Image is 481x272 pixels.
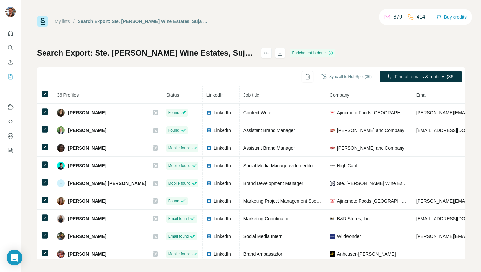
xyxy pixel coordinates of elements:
[37,48,255,58] h1: Search Export: Ste. [PERSON_NAME] Wine Estates, Suja Life, GoodSport Nutrition, [PERSON_NAME], La...
[5,56,16,68] button: Enrich CSV
[68,198,106,204] span: [PERSON_NAME]
[337,180,408,187] span: Ste. [PERSON_NAME] Wine Estates
[5,71,16,82] button: My lists
[57,179,65,187] div: H
[337,109,408,116] span: Ajinomoto Foods [GEOGRAPHIC_DATA]
[78,18,208,25] div: Search Export: Ste. [PERSON_NAME] Wine Estates, Suja Life, GoodSport Nutrition, [PERSON_NAME], La...
[206,216,212,221] img: LinkedIn logo
[330,165,335,166] img: company-logo
[5,144,16,156] button: Feedback
[337,198,408,204] span: Ajinomoto Foods [GEOGRAPHIC_DATA]
[68,251,106,257] span: [PERSON_NAME]
[214,109,231,116] span: LinkedIn
[243,198,328,204] span: Marketing Project Management Specialist
[214,180,231,187] span: LinkedIn
[168,198,179,204] span: Found
[243,92,259,98] span: Job title
[57,109,65,117] img: Avatar
[337,145,404,151] span: [PERSON_NAME] and Company
[317,72,376,82] button: Sync all to HubSpot (36)
[5,7,16,17] img: Avatar
[243,181,303,186] span: Brand Development Manager
[168,145,191,151] span: Mobile found
[57,92,79,98] span: 36 Profiles
[337,162,359,169] span: NightCapIt
[206,110,212,115] img: LinkedIn logo
[57,162,65,170] img: Avatar
[337,233,361,240] span: Wildwonder
[68,180,146,187] span: [PERSON_NAME] [PERSON_NAME]
[214,198,231,204] span: LinkedIn
[214,162,231,169] span: LinkedIn
[206,198,212,204] img: LinkedIn logo
[57,144,65,152] img: Avatar
[416,92,428,98] span: Email
[214,215,231,222] span: LinkedIn
[68,127,106,134] span: [PERSON_NAME]
[290,49,335,57] div: Enrichment is done
[395,73,455,80] span: Find all emails & mobiles (36)
[206,92,224,98] span: LinkedIn
[206,251,212,257] img: LinkedIn logo
[380,71,462,82] button: Find all emails & mobiles (36)
[166,92,179,98] span: Status
[330,234,335,239] img: company-logo
[55,19,70,24] a: My lists
[337,127,404,134] span: [PERSON_NAME] and Company
[337,215,371,222] span: B&R Stores, Inc.
[5,101,16,113] button: Use Surfe on LinkedIn
[168,180,191,186] span: Mobile found
[5,27,16,39] button: Quick start
[57,250,65,258] img: Avatar
[168,251,191,257] span: Mobile found
[243,163,314,168] span: Social Media Manager/video editor
[330,92,349,98] span: Company
[214,233,231,240] span: LinkedIn
[330,198,335,204] img: company-logo
[206,145,212,151] img: LinkedIn logo
[436,12,467,22] button: Buy credits
[214,251,231,257] span: LinkedIn
[417,13,425,21] p: 414
[68,145,106,151] span: [PERSON_NAME]
[168,110,179,116] span: Found
[243,110,273,115] span: Content Writer
[68,215,106,222] span: [PERSON_NAME]
[330,181,335,186] img: company-logo
[7,250,22,265] div: Open Intercom Messenger
[168,127,179,133] span: Found
[68,162,106,169] span: [PERSON_NAME]
[330,216,335,221] img: company-logo
[206,128,212,133] img: LinkedIn logo
[73,18,75,25] li: /
[243,251,282,257] span: Brand Ambassador
[57,232,65,240] img: Avatar
[337,251,396,257] span: Anheuser-[PERSON_NAME]
[206,181,212,186] img: LinkedIn logo
[206,234,212,239] img: LinkedIn logo
[243,128,295,133] span: Assistant Brand Manager
[330,145,335,151] img: company-logo
[214,145,231,151] span: LinkedIn
[243,145,295,151] span: Assistant Brand Manager
[393,13,402,21] p: 870
[168,216,189,222] span: Email found
[330,251,335,257] img: company-logo
[57,126,65,134] img: Avatar
[168,163,191,169] span: Mobile found
[57,215,65,223] img: Avatar
[37,16,48,27] img: Surfe Logo
[68,109,106,116] span: [PERSON_NAME]
[68,233,106,240] span: [PERSON_NAME]
[330,110,335,115] img: company-logo
[243,216,289,221] span: Marketing Coordinator
[206,163,212,168] img: LinkedIn logo
[243,234,283,239] span: Social Media Intern
[168,233,189,239] span: Email found
[57,197,65,205] img: Avatar
[5,116,16,127] button: Use Surfe API
[261,48,272,58] button: actions
[5,130,16,142] button: Dashboard
[5,42,16,54] button: Search
[214,127,231,134] span: LinkedIn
